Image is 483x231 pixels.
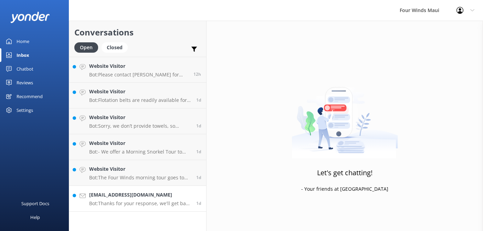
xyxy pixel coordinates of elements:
a: Website VisitorBot:- We offer a Morning Snorkel Tour to Molokini Crater. More details can be foun... [69,134,206,160]
h4: Website Visitor [89,62,188,70]
div: Recommend [17,90,43,103]
img: artwork of a man stealing a conversation from at giant smartphone [292,73,398,159]
h4: Website Visitor [89,88,191,95]
h4: Website Visitor [89,165,191,173]
h3: Let's get chatting! [317,167,372,178]
p: - Your friends at [GEOGRAPHIC_DATA] [301,185,388,193]
p: Bot: Sorry, we don’t provide towels, so please remember to bring your own. [89,123,191,129]
p: Bot: Thanks for your response, we'll get back to you as soon as we can during opening hours. [89,200,191,207]
span: Sep 20 2025 01:43pm (UTC -10:00) Pacific/Honolulu [196,149,201,155]
h2: Conversations [74,26,201,39]
p: Bot: The Four Winds morning tour goes to Molokini Crater and does not include [GEOGRAPHIC_DATA]. ... [89,175,191,181]
div: Support Docs [21,197,49,210]
a: Website VisitorBot:Please contact [PERSON_NAME] for private charter inquiries at [PHONE_NUMBER] o... [69,57,206,83]
p: Bot: Flotation belts are readily available for all guests for comfort while snorkeling, but the U... [89,97,191,103]
a: [EMAIL_ADDRESS][DOMAIN_NAME]Bot:Thanks for your response, we'll get back to you as soon as we can... [69,186,206,212]
div: Home [17,34,29,48]
a: Open [74,43,102,51]
img: yonder-white-logo.png [10,12,50,23]
h4: [EMAIL_ADDRESS][DOMAIN_NAME] [89,191,191,199]
div: Inbox [17,48,29,62]
p: Bot: - We offer a Morning Snorkel Tour to Molokini Crater. More details can be found at [DOMAIN_N... [89,149,191,155]
div: Help [30,210,40,224]
div: Settings [17,103,33,117]
span: Sep 20 2025 11:01am (UTC -10:00) Pacific/Honolulu [196,200,201,206]
h4: Website Visitor [89,114,191,121]
div: Open [74,42,98,53]
a: Website VisitorBot:The Four Winds morning tour goes to Molokini Crater and does not include [GEOG... [69,160,206,186]
p: Bot: Please contact [PERSON_NAME] for private charter inquiries at [PHONE_NUMBER] or [EMAIL_ADDRE... [89,72,188,78]
div: Chatbot [17,62,33,76]
div: Reviews [17,76,33,90]
a: Closed [102,43,131,51]
span: Sep 20 2025 11:36am (UTC -10:00) Pacific/Honolulu [196,175,201,180]
span: Sep 21 2025 08:19pm (UTC -10:00) Pacific/Honolulu [193,71,201,77]
div: Closed [102,42,128,53]
h4: Website Visitor [89,139,191,147]
a: Website VisitorBot:Sorry, we don’t provide towels, so please remember to bring your own.1d [69,108,206,134]
a: Website VisitorBot:Flotation belts are readily available for all guests for comfort while snorkel... [69,83,206,108]
span: Sep 21 2025 06:55am (UTC -10:00) Pacific/Honolulu [196,123,201,129]
span: Sep 21 2025 07:02am (UTC -10:00) Pacific/Honolulu [196,97,201,103]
